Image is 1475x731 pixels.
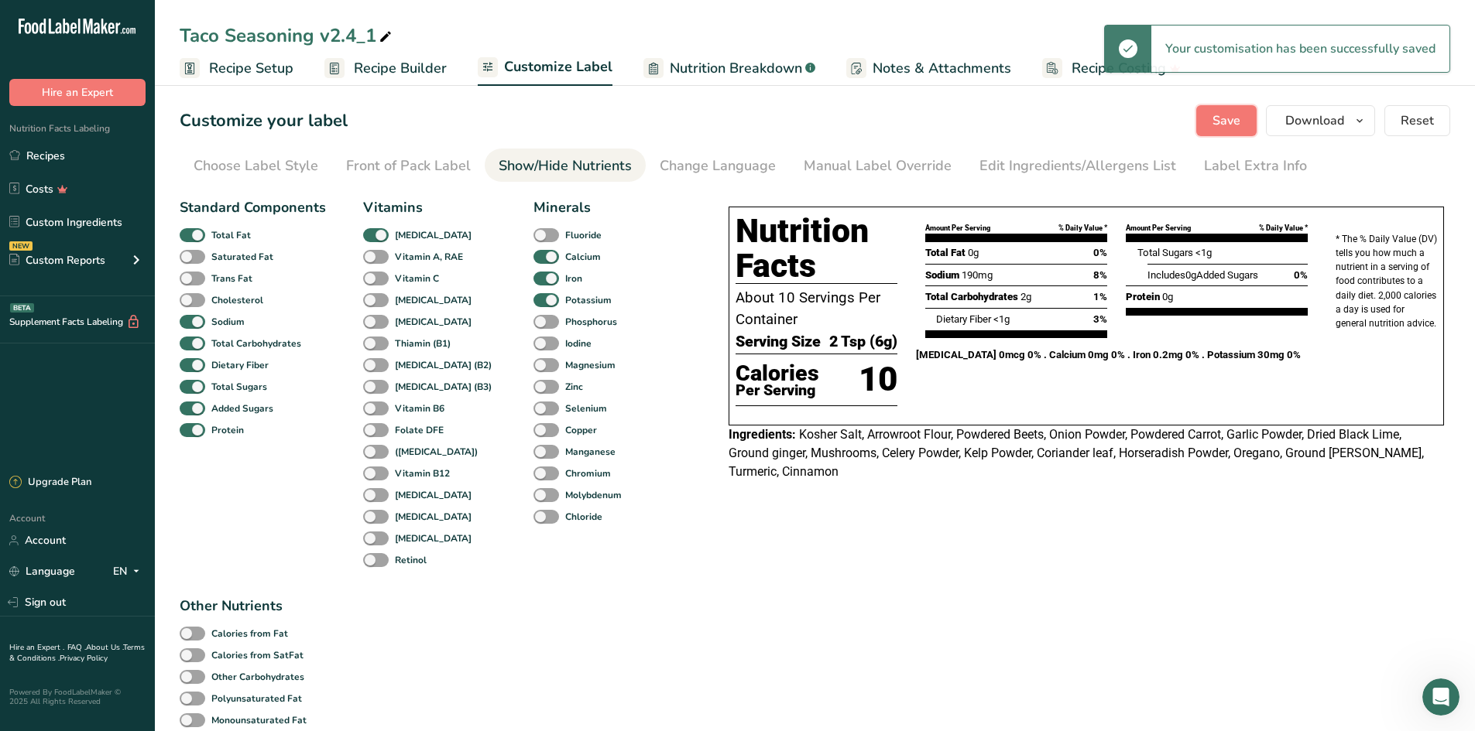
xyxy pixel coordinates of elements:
span: Dietary Fiber [936,313,991,325]
a: Customize Label [478,50,612,87]
b: Polyunsaturated Fat [211,692,302,705]
span: 0g [968,247,979,258]
iframe: Intercom live chat [1422,678,1460,716]
b: Total Carbohydrates [211,336,301,350]
b: Potassium [565,293,612,307]
b: Iron [565,272,582,285]
b: [MEDICAL_DATA] [395,293,472,307]
a: Notes & Attachments [846,51,1011,86]
span: Recipe Costing [1072,58,1166,79]
b: [MEDICAL_DATA] (B2) [395,358,492,372]
button: Reset [1384,105,1450,136]
div: BETA [10,303,34,313]
div: Change Language [660,155,776,176]
b: Manganese [565,445,616,459]
b: Calories from SatFat [211,648,304,662]
div: Custom Reports [9,252,105,268]
p: Per Serving [736,384,819,397]
b: Thiamin (B1) [395,336,451,350]
span: 8% [1093,268,1107,283]
b: [MEDICAL_DATA] (B3) [395,380,492,394]
p: About 10 Servings Per Container [736,287,897,330]
div: Show/Hide Nutrients [499,155,632,176]
b: Vitamin B12 [395,466,450,480]
b: Dietary Fiber [211,358,269,372]
span: Recipe Builder [354,58,447,79]
div: EN [113,562,146,581]
div: Edit Ingredients/Allergens List [979,155,1176,176]
span: Includes Added Sugars [1147,269,1258,281]
span: Download [1285,111,1344,130]
div: Your customisation has been successfully saved [1151,26,1449,72]
p: Calories [736,362,819,385]
div: Standard Components [180,197,326,218]
b: [MEDICAL_DATA] [395,510,472,524]
p: 10 [859,354,897,405]
a: Recipe Setup [180,51,293,86]
div: % Daily Value * [1058,223,1107,234]
div: NEW [9,241,33,251]
b: [MEDICAL_DATA] [395,488,472,502]
div: Other Nutrients [180,596,311,617]
b: [MEDICAL_DATA] [395,228,472,242]
span: Total Fat [925,247,966,258]
b: Cholesterol [211,293,263,307]
h1: Nutrition Facts [736,213,897,284]
span: 2 Tsp (6g) [829,330,897,354]
b: Trans Fat [211,272,252,285]
b: ([MEDICAL_DATA]) [395,445,478,459]
div: Minerals [533,197,626,218]
span: Reset [1401,111,1434,130]
b: Selenium [565,401,607,415]
span: 0% [1294,268,1308,283]
b: Vitamin A, RAE [395,250,463,264]
b: Calories from Fat [211,627,288,640]
b: Retinol [395,553,427,567]
b: Calcium [565,250,601,264]
a: About Us . [86,642,123,653]
a: Hire an Expert . [9,642,64,653]
span: 0g [1162,291,1173,302]
h1: Customize your label [180,108,348,134]
span: Sodium [925,269,959,281]
b: Monounsaturated Fat [211,713,307,727]
span: Recipe Setup [209,58,293,79]
a: Terms & Conditions . [9,642,145,664]
span: Customize Label [504,56,612,77]
span: Total Sugars [1137,247,1193,258]
span: Total Carbohydrates [925,291,1018,302]
b: [MEDICAL_DATA] [395,531,472,545]
b: Molybdenum [565,488,622,502]
div: Front of Pack Label [346,155,471,176]
p: [MEDICAL_DATA] 0mcg 0% . Calcium 0mg 0% . Iron 0.2mg 0% . Potassium 30mg 0% [916,347,1317,363]
b: Saturated Fat [211,250,273,264]
div: Amount Per Serving [925,223,990,234]
span: <1g [1195,247,1212,258]
a: Nutrition Breakdown [643,51,815,86]
b: Phosphorus [565,315,617,329]
b: Total Fat [211,228,251,242]
b: Chloride [565,510,602,524]
b: Folate DFE [395,423,444,437]
div: Powered By FoodLabelMaker © 2025 All Rights Reserved [9,688,146,706]
div: % Daily Value * [1259,223,1308,234]
b: Other Carbohydrates [211,670,304,684]
button: Save [1196,105,1257,136]
b: Chromium [565,466,611,480]
a: FAQ . [67,642,86,653]
b: Added Sugars [211,401,273,415]
span: Nutrition Breakdown [670,58,802,79]
b: Sodium [211,315,245,329]
span: 190mg [962,269,993,281]
div: Label Extra Info [1204,155,1307,176]
a: Recipe Costing [1042,51,1181,86]
div: Choose Label Style [194,155,318,176]
span: <1g [993,313,1010,325]
b: Copper [565,423,597,437]
b: Vitamin C [395,272,439,285]
b: Fluoride [565,228,602,242]
b: Total Sugars [211,380,267,394]
span: 0g [1185,269,1196,281]
button: Hire an Expert [9,79,146,106]
div: Upgrade Plan [9,475,91,490]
